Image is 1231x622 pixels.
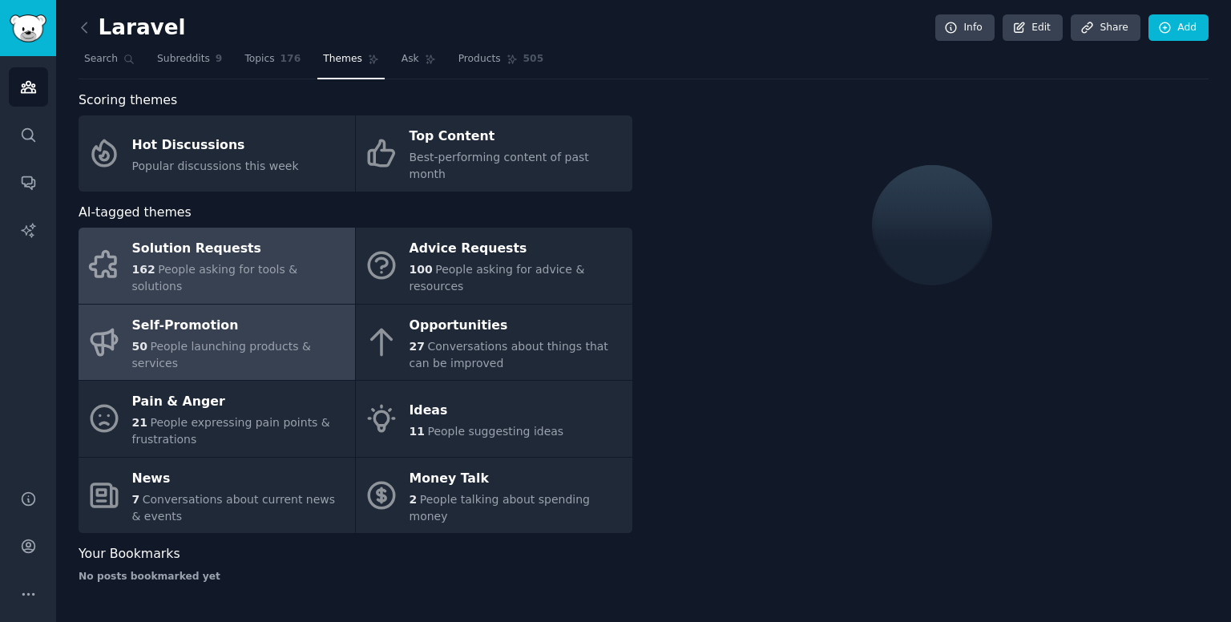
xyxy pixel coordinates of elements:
[132,160,299,172] span: Popular discussions this week
[410,340,425,353] span: 27
[132,390,347,415] div: Pain & Anger
[216,52,223,67] span: 9
[356,115,632,192] a: Top ContentBest-performing content of past month
[132,416,147,429] span: 21
[79,46,140,79] a: Search
[356,305,632,381] a: Opportunities27Conversations about things that can be improved
[1003,14,1063,42] a: Edit
[239,46,306,79] a: Topics176
[132,340,147,353] span: 50
[79,381,355,457] a: Pain & Anger21People expressing pain points & frustrations
[458,52,501,67] span: Products
[151,46,228,79] a: Subreddits9
[356,458,632,534] a: Money Talk2People talking about spending money
[410,151,589,180] span: Best-performing content of past month
[281,52,301,67] span: 176
[79,91,177,111] span: Scoring themes
[323,52,362,67] span: Themes
[132,493,336,523] span: Conversations about current news & events
[132,313,347,338] div: Self-Promotion
[410,236,624,262] div: Advice Requests
[410,263,433,276] span: 100
[79,458,355,534] a: News7Conversations about current news & events
[396,46,442,79] a: Ask
[317,46,385,79] a: Themes
[132,263,155,276] span: 162
[356,381,632,457] a: Ideas11People suggesting ideas
[427,425,563,438] span: People suggesting ideas
[1071,14,1140,42] a: Share
[10,14,46,42] img: GummySearch logo
[410,493,418,506] span: 2
[79,115,355,192] a: Hot DiscussionsPopular discussions this week
[132,132,299,158] div: Hot Discussions
[132,493,140,506] span: 7
[132,416,330,446] span: People expressing pain points & frustrations
[453,46,549,79] a: Products505
[1148,14,1209,42] a: Add
[356,228,632,304] a: Advice Requests100People asking for advice & resources
[79,544,180,564] span: Your Bookmarks
[132,263,298,293] span: People asking for tools & solutions
[244,52,274,67] span: Topics
[523,52,544,67] span: 505
[132,236,347,262] div: Solution Requests
[79,305,355,381] a: Self-Promotion50People launching products & services
[935,14,995,42] a: Info
[410,466,624,491] div: Money Talk
[79,203,192,223] span: AI-tagged themes
[410,313,624,338] div: Opportunities
[132,340,311,370] span: People launching products & services
[402,52,419,67] span: Ask
[79,228,355,304] a: Solution Requests162People asking for tools & solutions
[157,52,210,67] span: Subreddits
[79,570,632,584] div: No posts bookmarked yet
[410,263,585,293] span: People asking for advice & resources
[410,425,425,438] span: 11
[410,340,608,370] span: Conversations about things that can be improved
[79,15,186,41] h2: Laravel
[410,124,624,150] div: Top Content
[410,398,564,423] div: Ideas
[410,493,590,523] span: People talking about spending money
[84,52,118,67] span: Search
[132,466,347,491] div: News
